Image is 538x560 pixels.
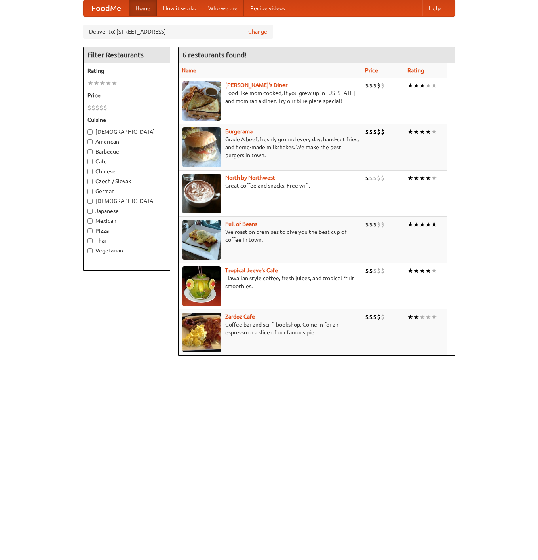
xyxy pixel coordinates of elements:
[365,174,369,182] li: $
[87,91,166,99] h5: Price
[87,129,93,135] input: [DEMOGRAPHIC_DATA]
[129,0,157,16] a: Home
[431,313,437,321] li: ★
[225,313,255,320] a: Zardoz Cafe
[373,313,377,321] li: $
[369,220,373,229] li: $
[369,313,373,321] li: $
[373,81,377,90] li: $
[84,0,129,16] a: FoodMe
[419,220,425,229] li: ★
[431,266,437,275] li: ★
[377,220,381,229] li: $
[225,82,287,88] b: [PERSON_NAME]'s Diner
[381,266,385,275] li: $
[202,0,244,16] a: Who we are
[413,174,419,182] li: ★
[407,67,424,74] a: Rating
[373,127,377,136] li: $
[182,135,359,159] p: Grade A beef, freshly ground every day, hand-cut fries, and home-made milkshakes. We make the bes...
[225,221,257,227] a: Full of Beans
[413,313,419,321] li: ★
[87,169,93,174] input: Chinese
[225,175,275,181] a: North by Northwest
[407,313,413,321] li: ★
[83,25,273,39] div: Deliver to: [STREET_ADDRESS]
[365,127,369,136] li: $
[369,266,373,275] li: $
[422,0,447,16] a: Help
[182,228,359,244] p: We roast on premises to give you the best cup of coffee in town.
[369,81,373,90] li: $
[87,103,91,112] li: $
[182,182,359,190] p: Great coffee and snacks. Free wifi.
[182,266,221,306] img: jeeves.jpg
[93,79,99,87] li: ★
[413,266,419,275] li: ★
[87,148,166,156] label: Barbecue
[87,179,93,184] input: Czech / Slovak
[182,81,221,121] img: sallys.jpg
[373,220,377,229] li: $
[95,103,99,112] li: $
[87,189,93,194] input: German
[419,127,425,136] li: ★
[413,220,419,229] li: ★
[365,81,369,90] li: $
[87,187,166,195] label: German
[87,67,166,75] h5: Rating
[419,81,425,90] li: ★
[183,51,247,59] ng-pluralize: 6 restaurants found!
[87,138,166,146] label: American
[87,177,166,185] label: Czech / Slovak
[244,0,291,16] a: Recipe videos
[377,174,381,182] li: $
[182,67,196,74] a: Name
[87,209,93,214] input: Japanese
[407,81,413,90] li: ★
[381,313,385,321] li: $
[225,267,278,273] a: Tropical Jeeve's Cafe
[87,218,93,224] input: Mexican
[419,313,425,321] li: ★
[111,79,117,87] li: ★
[365,67,378,74] a: Price
[87,197,166,205] label: [DEMOGRAPHIC_DATA]
[87,237,166,245] label: Thai
[225,128,253,135] a: Burgerama
[182,220,221,260] img: beans.jpg
[381,81,385,90] li: $
[365,266,369,275] li: $
[103,103,107,112] li: $
[419,266,425,275] li: ★
[99,103,103,112] li: $
[84,47,170,63] h4: Filter Restaurants
[248,28,267,36] a: Change
[182,174,221,213] img: north.jpg
[381,220,385,229] li: $
[425,266,431,275] li: ★
[87,79,93,87] li: ★
[377,81,381,90] li: $
[369,127,373,136] li: $
[87,238,93,243] input: Thai
[377,266,381,275] li: $
[157,0,202,16] a: How it works
[87,128,166,136] label: [DEMOGRAPHIC_DATA]
[425,127,431,136] li: ★
[425,313,431,321] li: ★
[87,228,93,233] input: Pizza
[182,89,359,105] p: Food like mom cooked, if you grew up in [US_STATE] and mom ran a diner. Try our blue plate special!
[87,227,166,235] label: Pizza
[431,127,437,136] li: ★
[407,266,413,275] li: ★
[431,174,437,182] li: ★
[407,220,413,229] li: ★
[373,174,377,182] li: $
[87,158,166,165] label: Cafe
[407,174,413,182] li: ★
[91,103,95,112] li: $
[413,81,419,90] li: ★
[381,127,385,136] li: $
[105,79,111,87] li: ★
